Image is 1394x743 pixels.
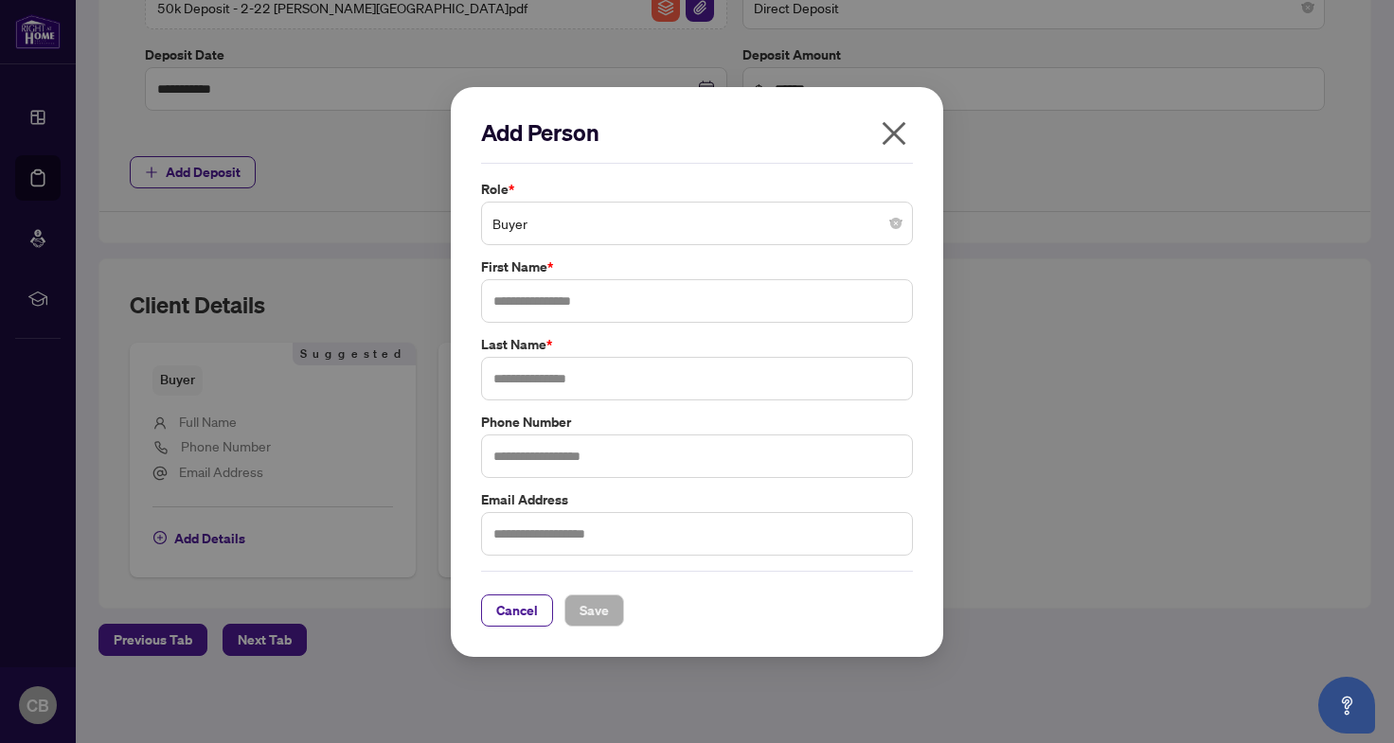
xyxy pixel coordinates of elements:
[481,117,913,148] h2: Add Person
[564,593,624,626] button: Save
[481,411,913,432] label: Phone Number
[481,593,553,626] button: Cancel
[496,594,538,625] span: Cancel
[481,334,913,355] label: Last Name
[1318,677,1375,734] button: Open asap
[481,257,913,277] label: First Name
[890,218,902,229] span: close-circle
[481,488,913,509] label: Email Address
[492,205,902,241] span: Buyer
[879,118,909,149] span: close
[481,179,913,200] label: Role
